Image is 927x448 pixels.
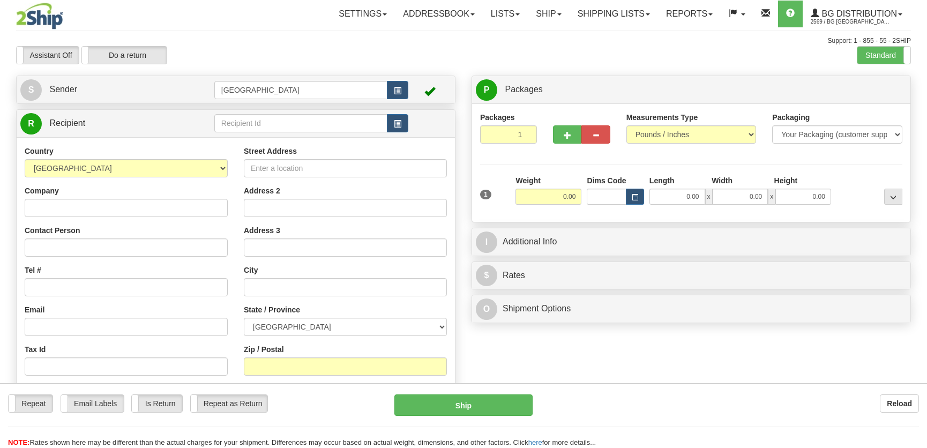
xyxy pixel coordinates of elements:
[132,395,182,412] label: Is Return
[25,185,59,196] label: Company
[712,175,732,186] label: Width
[528,1,569,27] a: Ship
[82,47,167,64] label: Do a return
[587,175,626,186] label: Dims Code
[803,1,910,27] a: BG Distribution 2569 / BG [GEOGRAPHIC_DATA] (PRINCIPAL)
[626,112,698,123] label: Measurements Type
[476,79,497,101] span: P
[658,1,721,27] a: Reports
[25,146,54,156] label: Country
[476,265,497,286] span: $
[49,118,85,128] span: Recipient
[244,159,447,177] input: Enter a location
[880,394,919,413] button: Reload
[244,146,297,156] label: Street Address
[819,9,897,18] span: BG Distribution
[476,298,907,320] a: OShipment Options
[505,85,542,94] span: Packages
[884,189,902,205] div: ...
[20,79,42,101] span: S
[480,112,515,123] label: Packages
[476,232,497,253] span: I
[394,394,533,416] button: Ship
[902,169,926,279] iframe: chat widget
[649,175,675,186] label: Length
[244,304,300,315] label: State / Province
[857,47,910,64] label: Standard
[811,17,891,27] span: 2569 / BG [GEOGRAPHIC_DATA] (PRINCIPAL)
[25,344,46,355] label: Tax Id
[887,399,912,408] b: Reload
[705,189,713,205] span: x
[395,1,483,27] a: Addressbook
[49,85,77,94] span: Sender
[9,395,53,412] label: Repeat
[331,1,395,27] a: Settings
[480,190,491,199] span: 1
[244,225,280,236] label: Address 3
[244,344,284,355] label: Zip / Postal
[244,185,280,196] label: Address 2
[25,265,41,275] label: Tel #
[16,3,63,29] img: logo2569.jpg
[528,438,542,446] a: here
[476,265,907,287] a: $Rates
[515,175,540,186] label: Weight
[768,189,775,205] span: x
[476,231,907,253] a: IAdditional Info
[191,395,267,412] label: Repeat as Return
[20,113,42,135] span: R
[570,1,658,27] a: Shipping lists
[25,225,80,236] label: Contact Person
[476,79,907,101] a: P Packages
[476,298,497,320] span: O
[16,36,911,46] div: Support: 1 - 855 - 55 - 2SHIP
[244,265,258,275] label: City
[17,47,79,64] label: Assistant Off
[214,81,387,99] input: Sender Id
[25,304,44,315] label: Email
[214,114,387,132] input: Recipient Id
[61,395,124,412] label: Email Labels
[20,79,214,101] a: S Sender
[8,438,29,446] span: NOTE:
[772,112,810,123] label: Packaging
[483,1,528,27] a: Lists
[774,175,798,186] label: Height
[20,113,193,135] a: R Recipient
